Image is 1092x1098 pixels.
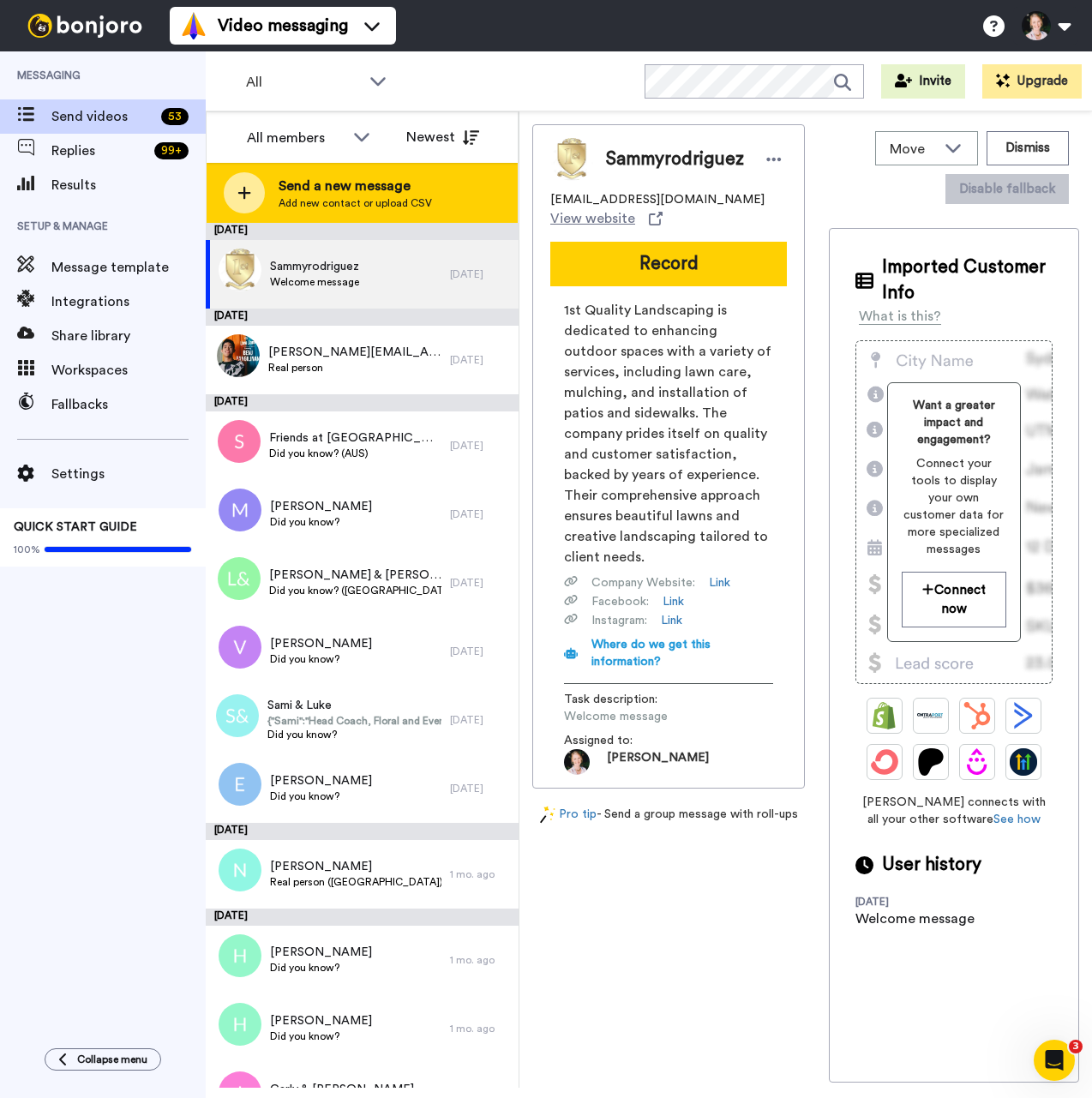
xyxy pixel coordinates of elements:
[206,223,519,240] div: [DATE]
[550,242,787,286] button: Record
[219,1003,261,1046] img: h.png
[51,464,206,484] span: Settings
[1010,702,1037,729] img: ActiveCampaign
[607,749,709,775] span: [PERSON_NAME]
[993,813,1041,825] a: See how
[591,593,649,610] span: Facebook :
[550,138,593,181] img: Image of Sammyrodriguez
[606,147,744,172] span: Sammyrodriguez
[219,626,261,669] img: v.png
[267,728,441,741] span: Did you know?
[51,257,206,278] span: Message template
[270,789,372,803] span: Did you know?
[450,507,510,521] div: [DATE]
[270,275,359,289] span: Welcome message
[268,361,441,375] span: Real person
[216,694,259,737] img: s&.png
[247,128,345,148] div: All members
[270,652,372,666] span: Did you know?
[450,953,510,967] div: 1 mo. ago
[270,944,372,961] span: [PERSON_NAME]
[963,748,991,776] img: Drip
[219,763,261,806] img: e.png
[51,106,154,127] span: Send videos
[269,447,441,460] span: Did you know? (AUS)
[564,708,727,725] span: Welcome message
[218,420,261,463] img: s.png
[450,267,510,281] div: [DATE]
[591,639,711,668] span: Where do we get this information?
[268,344,441,361] span: [PERSON_NAME][EMAIL_ADDRESS][DOMAIN_NAME]
[550,208,663,229] a: View website
[206,909,519,926] div: [DATE]
[450,576,510,590] div: [DATE]
[902,397,1007,448] span: Want a greater impact and engagement?
[709,574,730,591] a: Link
[270,1012,372,1029] span: [PERSON_NAME]
[270,961,372,975] span: Did you know?
[532,806,805,824] div: - Send a group message with roll-ups
[871,748,898,776] img: ConvertKit
[855,909,975,929] div: Welcome message
[1069,1040,1083,1053] span: 3
[963,702,991,729] img: Hubspot
[219,489,261,531] img: m.png
[564,749,590,775] img: b3d945f2-f10e-4341-a9b4-f6e81cf8be4d-1611354539.jpg
[450,353,510,367] div: [DATE]
[540,806,597,824] a: Pro tip
[270,858,441,875] span: [PERSON_NAME]
[246,72,361,93] span: All
[393,120,492,154] button: Newest
[219,249,261,291] img: 3605a3d4-c3f5-4f93-9356-6b5ad68a4bd3.jpg
[218,557,261,600] img: l&.png
[219,934,261,977] img: h.png
[270,635,372,652] span: [PERSON_NAME]
[180,12,207,39] img: vm-color.svg
[881,64,965,99] button: Invite
[987,131,1069,165] button: Dismiss
[267,697,441,714] span: Sami & Luke
[218,14,348,38] span: Video messaging
[591,612,647,629] span: Instagram :
[269,567,441,584] span: [PERSON_NAME] & [PERSON_NAME]
[206,309,519,326] div: [DATE]
[540,806,555,824] img: magic-wand.svg
[51,326,206,346] span: Share library
[890,139,936,159] span: Move
[217,334,260,377] img: c036a3cb-5e81-4d63-9a06-0b9970a72fc4.jpg
[77,1053,147,1066] span: Collapse menu
[219,849,261,891] img: n.png
[269,584,441,597] span: Did you know? ([GEOGRAPHIC_DATA])
[871,702,898,729] img: Shopify
[564,732,684,749] span: Assigned to:
[917,748,945,776] img: Patreon
[14,521,137,533] span: QUICK START GUIDE
[902,572,1007,627] button: Connect now
[14,543,40,556] span: 100%
[450,645,510,658] div: [DATE]
[902,455,1007,558] span: Connect your tools to display your own customer data for more specialized messages
[206,394,519,411] div: [DATE]
[267,714,441,728] span: {"Sami":"Head Coach, Floral and Event Designer","Luke":"Business and Logistical Lead"}
[270,1029,372,1043] span: Did you know?
[855,895,967,909] div: [DATE]
[663,593,684,610] a: Link
[550,208,635,229] span: View website
[982,64,1082,99] button: Upgrade
[161,108,189,125] div: 53
[550,191,765,208] span: [EMAIL_ADDRESS][DOMAIN_NAME]
[51,360,206,381] span: Workspaces
[859,306,941,327] div: What is this?
[21,14,149,38] img: bj-logo-header-white.svg
[51,175,206,195] span: Results
[206,823,519,840] div: [DATE]
[564,691,684,708] span: Task description :
[154,142,189,159] div: 99 +
[882,255,1053,306] span: Imported Customer Info
[270,1081,441,1098] span: Carly & [PERSON_NAME]
[450,782,510,795] div: [DATE]
[855,794,1053,828] span: [PERSON_NAME] connects with all your other software
[270,772,372,789] span: [PERSON_NAME]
